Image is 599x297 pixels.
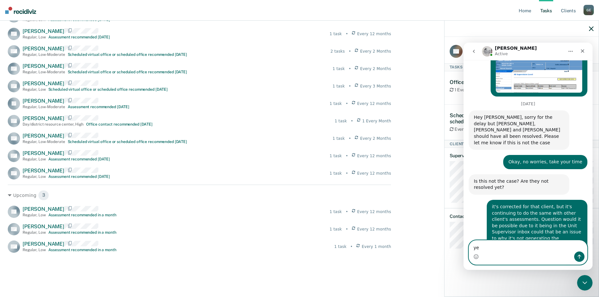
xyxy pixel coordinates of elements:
[48,87,168,92] div: Scheduled virtual office or scheduled office recommended [DATE]
[38,190,49,200] span: 3
[450,79,504,85] div: Office contact
[330,209,342,215] div: 1 task
[23,98,64,104] span: [PERSON_NAME]
[23,70,65,74] div: Regular , Low-Moderate
[23,133,64,139] span: [PERSON_NAME]
[68,139,187,144] div: Scheduled virtual office or scheduled office recommended [DATE]
[23,223,64,230] span: [PERSON_NAME]
[330,101,342,107] div: 1 task
[584,5,594,15] div: G E
[23,150,64,156] span: [PERSON_NAME]
[333,66,345,72] div: 1 task
[333,83,345,89] div: 1 task
[86,122,153,127] div: Office contact recommended [DATE]
[450,214,594,219] dt: Contact
[23,35,46,39] div: Regular , Low
[346,31,348,37] div: •
[346,209,348,215] div: •
[23,248,46,252] div: Regular , Low
[360,48,391,54] span: Every 2 Months
[48,230,116,235] div: Assessment recommended in a month
[349,48,351,54] div: •
[349,66,351,72] div: •
[360,136,391,141] span: Every 2 Months
[362,244,391,250] span: Every 1 month
[68,70,187,74] div: Scheduled virtual office or scheduled office recommended [DATE]
[23,80,64,87] span: [PERSON_NAME]
[450,112,504,125] div: Scheduled home or scheduled field
[48,174,110,179] div: Assessment recommended [DATE]
[346,226,348,232] div: •
[450,127,504,132] div: Every Month
[23,87,46,92] div: Regular , Low
[23,105,65,109] div: Regular , Low-Moderate
[357,101,391,107] span: Every 12 months
[48,35,110,39] div: Assessment recommended [DATE]
[23,28,64,34] span: [PERSON_NAME]
[330,153,342,159] div: 1 task
[350,244,353,250] div: •
[330,170,342,176] div: 1 task
[23,206,64,212] span: [PERSON_NAME]
[333,136,345,141] div: 1 task
[357,209,391,215] span: Every 12 months
[346,153,348,159] div: •
[23,46,64,52] span: [PERSON_NAME]
[23,63,64,69] span: [PERSON_NAME]
[23,230,46,235] div: Regular , Low
[444,140,599,148] div: Client Details
[357,153,391,159] span: Every 12 months
[334,244,346,250] div: 1 task
[444,63,599,71] div: Tasks
[362,118,391,124] span: 1 Every Month
[23,174,46,179] div: Regular , Low
[346,170,348,176] div: •
[360,66,391,72] span: Every 2 Months
[23,157,46,161] div: Regular , Low
[450,153,594,159] dt: Supervision
[23,122,84,127] div: Day/district resource center , High
[23,168,64,174] span: [PERSON_NAME]
[464,43,593,270] iframe: Intercom live chat
[48,157,110,161] div: Assessment recommended [DATE]
[334,118,347,124] div: 1 task
[331,48,345,54] div: 2 tasks
[48,213,116,217] div: Assessment recommended in a month
[23,213,46,217] div: Regular , Low
[357,170,391,176] span: Every 12 months
[349,136,351,141] div: •
[48,248,116,252] div: Assessment recommended in a month
[330,226,342,232] div: 1 task
[346,101,348,107] div: •
[23,241,64,247] span: [PERSON_NAME]
[577,275,593,291] iframe: Intercom live chat
[360,83,391,89] span: Every 3 Months
[23,52,65,57] div: Regular , Low-Moderate
[5,7,36,14] img: Recidiviz
[450,87,504,93] div: 1 Every Month
[349,83,351,89] div: •
[68,105,130,109] div: Assessment recommended [DATE]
